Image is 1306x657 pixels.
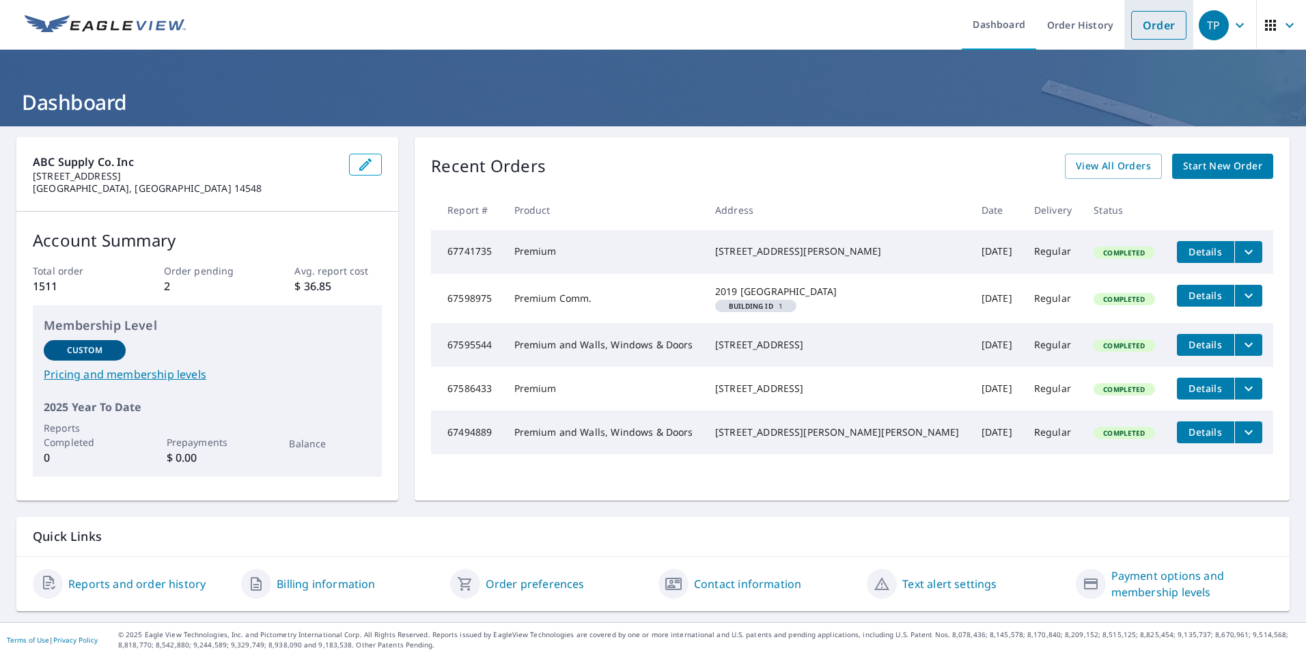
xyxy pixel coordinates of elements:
[44,449,126,466] p: 0
[277,576,375,592] a: Billing information
[1185,289,1226,302] span: Details
[431,410,503,454] td: 67494889
[44,316,371,335] p: Membership Level
[1023,190,1083,230] th: Delivery
[44,421,126,449] p: Reports Completed
[164,278,251,294] p: 2
[971,410,1023,454] td: [DATE]
[1095,248,1153,257] span: Completed
[7,635,49,645] a: Terms of Use
[721,303,791,309] span: 1
[1172,154,1273,179] a: Start New Order
[704,190,971,230] th: Address
[167,435,249,449] p: Prepayments
[1177,421,1234,443] button: detailsBtn-67494889
[164,264,251,278] p: Order pending
[1177,241,1234,263] button: detailsBtn-67741735
[694,576,801,592] a: Contact information
[16,88,1290,116] h1: Dashboard
[294,264,382,278] p: Avg. report cost
[1065,154,1162,179] a: View All Orders
[294,278,382,294] p: $ 36.85
[1095,294,1153,304] span: Completed
[1095,341,1153,350] span: Completed
[1177,334,1234,356] button: detailsBtn-67595544
[1177,285,1234,307] button: detailsBtn-67598975
[971,190,1023,230] th: Date
[1183,158,1262,175] span: Start New Order
[715,285,960,298] div: 2019 [GEOGRAPHIC_DATA]
[715,338,960,352] div: [STREET_ADDRESS]
[53,635,98,645] a: Privacy Policy
[431,323,503,367] td: 67595544
[167,449,249,466] p: $ 0.00
[503,323,705,367] td: Premium and Walls, Windows & Doors
[1185,338,1226,351] span: Details
[503,274,705,323] td: Premium Comm.
[33,154,338,170] p: ABC Supply Co. Inc
[1023,367,1083,410] td: Regular
[33,278,120,294] p: 1511
[33,264,120,278] p: Total order
[289,436,371,451] p: Balance
[1185,245,1226,258] span: Details
[971,230,1023,274] td: [DATE]
[1023,274,1083,323] td: Regular
[715,244,960,258] div: [STREET_ADDRESS][PERSON_NAME]
[1023,410,1083,454] td: Regular
[729,303,773,309] em: Building ID
[1234,334,1262,356] button: filesDropdownBtn-67595544
[33,170,338,182] p: [STREET_ADDRESS]
[503,367,705,410] td: Premium
[431,190,503,230] th: Report #
[33,228,382,253] p: Account Summary
[431,230,503,274] td: 67741735
[1095,428,1153,438] span: Completed
[1076,158,1151,175] span: View All Orders
[1199,10,1229,40] div: TP
[1111,568,1273,600] a: Payment options and membership levels
[118,630,1299,650] p: © 2025 Eagle View Technologies, Inc. and Pictometry International Corp. All Rights Reserved. Repo...
[431,154,546,179] p: Recent Orders
[431,367,503,410] td: 67586433
[1095,385,1153,394] span: Completed
[902,576,997,592] a: Text alert settings
[1131,11,1186,40] a: Order
[44,366,371,382] a: Pricing and membership levels
[1185,425,1226,438] span: Details
[1083,190,1166,230] th: Status
[971,323,1023,367] td: [DATE]
[33,528,1273,545] p: Quick Links
[68,576,206,592] a: Reports and order history
[486,576,585,592] a: Order preferences
[431,274,503,323] td: 67598975
[25,15,186,36] img: EV Logo
[971,367,1023,410] td: [DATE]
[1234,241,1262,263] button: filesDropdownBtn-67741735
[44,399,371,415] p: 2025 Year To Date
[971,274,1023,323] td: [DATE]
[1234,285,1262,307] button: filesDropdownBtn-67598975
[1023,323,1083,367] td: Regular
[503,410,705,454] td: Premium and Walls, Windows & Doors
[1234,421,1262,443] button: filesDropdownBtn-67494889
[1234,378,1262,400] button: filesDropdownBtn-67586433
[1023,230,1083,274] td: Regular
[715,382,960,395] div: [STREET_ADDRESS]
[503,190,705,230] th: Product
[67,344,102,357] p: Custom
[33,182,338,195] p: [GEOGRAPHIC_DATA], [GEOGRAPHIC_DATA] 14548
[7,636,98,644] p: |
[1177,378,1234,400] button: detailsBtn-67586433
[1185,382,1226,395] span: Details
[503,230,705,274] td: Premium
[715,425,960,439] div: [STREET_ADDRESS][PERSON_NAME][PERSON_NAME]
